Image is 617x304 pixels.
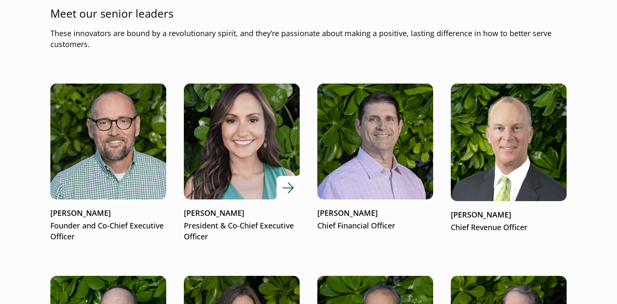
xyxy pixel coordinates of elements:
p: President & Co-Chief Executive Officer [184,220,300,242]
p: Meet our senior leaders [50,6,567,21]
a: [PERSON_NAME]Chief Revenue Officer [451,84,567,233]
p: [PERSON_NAME] [451,210,567,220]
p: Founder and Co-Chief Executive Officer [50,220,166,242]
a: Matt McConnell[PERSON_NAME]Founder and Co-Chief Executive Officer [50,84,166,242]
a: [PERSON_NAME]President & Co-Chief Executive Officer [184,84,300,242]
p: [PERSON_NAME] [184,208,300,219]
img: Matt McConnell [50,84,166,199]
p: These innovators are bound by a revolutionary spirit, and they’re passionate about making a posit... [50,28,567,50]
img: Bryan Jones [317,84,433,199]
p: [PERSON_NAME] [50,208,166,219]
p: [PERSON_NAME] [317,208,433,219]
p: Chief Revenue Officer [451,222,567,233]
a: Bryan Jones[PERSON_NAME]Chief Financial Officer [317,84,433,231]
p: Chief Financial Officer [317,220,433,231]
